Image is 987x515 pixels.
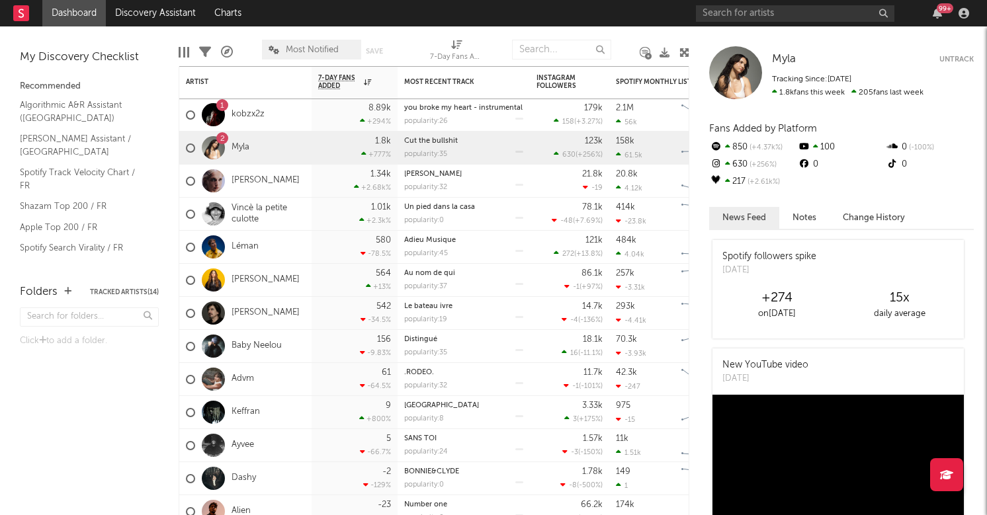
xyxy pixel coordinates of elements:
[616,104,634,112] div: 2.1M
[886,139,974,156] div: 0
[404,237,456,244] a: Adieu Musique
[582,467,603,476] div: 1.78k
[675,297,735,330] svg: Chart title
[404,316,447,323] div: popularity: 19
[20,307,159,327] input: Search for folders...
[404,468,523,475] div: BONNIE&CLYDE
[404,448,448,456] div: popularity: 24
[199,33,211,71] div: Filters
[404,138,523,145] div: Cut the bullshit
[583,368,603,377] div: 11.7k
[616,269,634,278] div: 257k
[580,449,601,456] span: -150 %
[20,50,159,65] div: My Discovery Checklist
[591,184,603,192] span: -19
[578,151,601,159] span: +256 %
[377,335,391,344] div: 156
[404,217,444,224] div: popularity: 0
[616,170,638,178] div: 20.8k
[616,250,644,258] div: 4.04k
[404,501,447,508] a: Number one
[378,500,391,509] div: -23
[616,368,637,377] div: 42.3k
[675,330,735,363] svg: Chart title
[579,482,601,489] span: -500 %
[562,251,574,258] span: 272
[616,78,715,86] div: Spotify Monthly Listeners
[907,144,934,151] span: -100 %
[512,40,611,59] input: Search...
[375,137,391,145] div: 1.8k
[838,290,961,306] div: 15 x
[675,462,735,495] svg: Chart title
[359,216,391,225] div: +2.3k %
[376,269,391,278] div: 564
[232,473,256,484] a: Dashy
[937,3,953,13] div: 99 +
[579,416,601,423] span: +175 %
[583,434,603,443] div: 1.57k
[318,74,361,90] span: 7-Day Fans Added
[573,284,579,291] span: -1
[616,302,635,311] div: 293k
[576,251,601,258] span: +13.8 %
[585,236,603,245] div: 121k
[361,249,391,258] div: -78.5 %
[616,401,630,410] div: 975
[404,481,444,489] div: popularity: 0
[616,448,641,457] div: 1.51k
[404,104,523,112] a: you broke my heart - instrumental
[716,290,838,306] div: +274
[286,46,339,54] span: Most Notified
[564,415,603,423] div: ( )
[580,317,601,324] span: -136 %
[560,218,573,225] span: -48
[404,369,434,376] a: .RODÉO.
[933,8,942,19] button: 99+
[748,144,783,151] span: +4.37k %
[675,198,735,231] svg: Chart title
[404,204,475,211] a: Un pied dans la casa
[554,150,603,159] div: ( )
[709,156,797,173] div: 630
[360,381,391,390] div: -64.5 %
[585,137,603,145] div: 123k
[554,117,603,126] div: ( )
[675,396,735,429] svg: Chart title
[722,358,808,372] div: New YouTube video
[830,207,918,229] button: Change History
[404,415,444,422] div: popularity: 8
[232,440,254,451] a: Ayvee
[404,184,447,191] div: popularity: 32
[562,118,574,126] span: 158
[221,33,233,71] div: A&R Pipeline
[360,448,391,456] div: -66.7 %
[366,282,391,291] div: +13 %
[562,348,603,357] div: ( )
[20,199,146,214] a: Shazam Top 200 / FR
[20,132,146,159] a: [PERSON_NAME] Assistant / [GEOGRAPHIC_DATA]
[90,289,159,296] button: Tracked Artists(14)
[616,151,642,159] div: 61.5k
[404,435,437,442] a: SANS TOI
[675,231,735,264] svg: Chart title
[616,415,635,424] div: -15
[564,282,603,291] div: ( )
[404,303,452,310] a: Le bateau ivre
[232,241,259,253] a: Léman
[576,118,601,126] span: +3.27 %
[616,236,636,245] div: 484k
[552,216,603,225] div: ( )
[772,89,923,97] span: 205 fans last week
[722,264,816,277] div: [DATE]
[709,207,779,229] button: News Feed
[404,237,523,244] div: Adieu Musique
[430,33,483,71] div: 7-Day Fans Added (7-Day Fans Added)
[616,184,642,192] div: 4.12k
[361,150,391,159] div: +777 %
[570,317,578,324] span: -4
[582,203,603,212] div: 78.1k
[573,416,577,423] span: 3
[232,109,265,120] a: kobzx2z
